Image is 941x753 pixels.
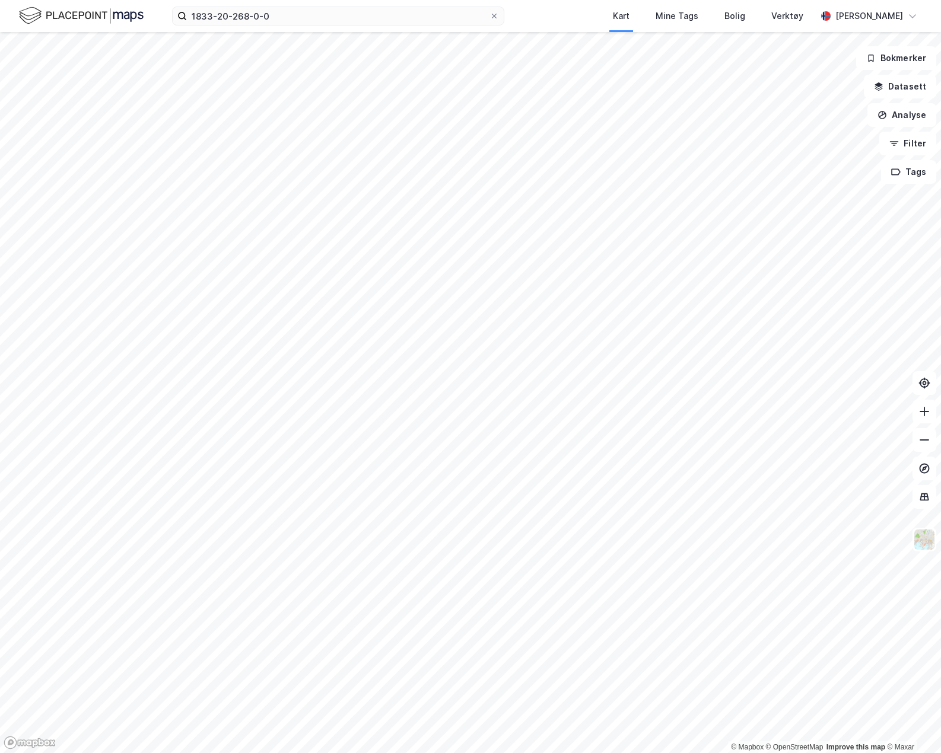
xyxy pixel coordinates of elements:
div: Kart [613,9,630,23]
input: Søk på adresse, matrikkel, gårdeiere, leietakere eller personer [187,7,489,25]
iframe: Chat Widget [882,696,941,753]
img: logo.f888ab2527a4732fd821a326f86c7f29.svg [19,5,144,26]
div: Bolig [724,9,745,23]
div: [PERSON_NAME] [835,9,903,23]
div: Kontrollprogram for chat [882,696,941,753]
div: Mine Tags [656,9,698,23]
div: Verktøy [771,9,803,23]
